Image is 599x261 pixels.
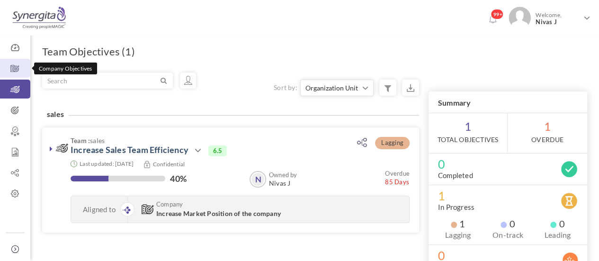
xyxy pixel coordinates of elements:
img: Photo [509,7,531,29]
label: Completed [438,171,473,180]
h3: Summary [429,91,587,113]
img: Logo [11,6,67,30]
b: Owned by [269,171,297,179]
small: Last updated: [DATE] [80,160,134,167]
span: Lagging [375,137,409,149]
button: Organization Unit [300,80,374,96]
i: Filter [384,84,391,93]
small: Export [402,80,419,96]
h4: sales [42,110,69,118]
span: 0 [501,219,515,228]
input: Search [43,73,159,88]
b: Team : [71,136,90,144]
span: Nivas J [269,180,297,187]
span: Company [156,201,329,207]
h1: Team Objectives (1) [42,45,135,58]
a: Notifications [485,12,500,27]
a: Photo Welcome,Nivas J [505,3,594,31]
label: 40% [170,174,187,183]
span: 1 [451,219,465,228]
label: Total Objectives [438,135,498,144]
span: sales [71,137,329,144]
div: Company Objectives [34,63,97,74]
small: 85 Days [385,169,409,186]
label: In Progress [438,202,474,212]
span: 1 [438,191,578,200]
span: 1 [508,113,587,153]
small: Overdue [385,170,409,177]
a: Objectives assigned to me [180,72,196,89]
span: 0 [550,219,564,228]
label: On-track [488,230,528,240]
a: N [250,172,265,187]
span: 99+ [491,9,503,19]
div: Aligned to [71,196,128,223]
span: 0 [438,159,578,169]
label: Leading [537,230,578,240]
label: OverDue [531,135,563,144]
span: Increase Market Position of the company [156,209,281,217]
span: Nivas J [536,18,580,26]
label: Sort by: [274,83,297,92]
span: Welcome, [531,7,582,30]
label: Lagging [438,230,478,240]
a: Increase Sales Team Efficiency [71,144,188,155]
span: 6.5 [208,145,227,156]
span: Organization Unit [305,83,361,93]
span: 1 [429,113,508,153]
span: 0 [438,251,578,260]
small: Confidential [153,161,185,168]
